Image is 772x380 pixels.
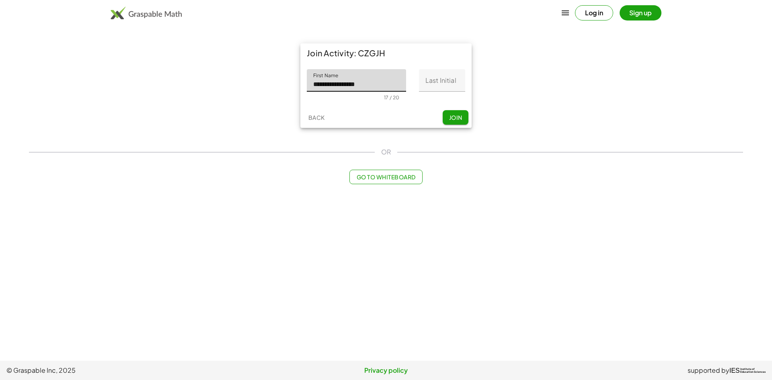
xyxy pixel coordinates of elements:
[575,5,613,21] button: Log in
[384,94,400,101] div: 17 / 20
[620,5,661,21] button: Sign up
[729,366,766,375] a: IESInstitute ofEducation Sciences
[688,366,729,375] span: supported by
[740,368,766,374] span: Institute of Education Sciences
[308,114,324,121] span: Back
[300,43,472,63] div: Join Activity: CZGJH
[381,147,391,157] span: OR
[449,114,462,121] span: Join
[349,170,422,184] button: Go to Whiteboard
[729,367,740,374] span: IES
[304,110,329,125] button: Back
[6,366,259,375] span: © Graspable Inc, 2025
[443,110,468,125] button: Join
[356,173,415,181] span: Go to Whiteboard
[259,366,512,375] a: Privacy policy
